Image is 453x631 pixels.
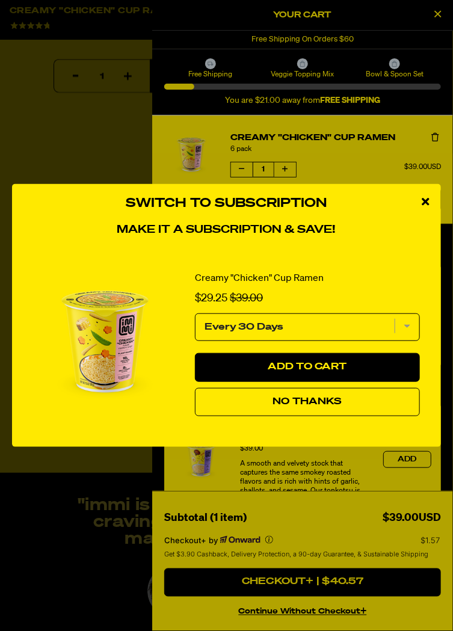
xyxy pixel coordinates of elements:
span: No Thanks [273,397,342,407]
img: View Creamy "Chicken" Cup Ramen [24,260,186,422]
span: $39.00 [230,293,263,304]
div: close modal [410,184,441,220]
a: Creamy "Chicken" Cup Ramen [195,272,324,285]
iframe: Marketing Popup [6,565,173,625]
div: Switch to Subscription [24,248,429,434]
select: subscription frequency [195,313,420,341]
button: Add to Cart [195,353,420,382]
div: 1 of 1 [24,248,429,434]
button: No Thanks [195,388,420,417]
span: $29.25 [195,293,227,304]
span: Add to Cart [268,362,347,372]
h3: Switch to Subscription [24,196,429,211]
h4: Make it a subscription & save! [24,224,429,237]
